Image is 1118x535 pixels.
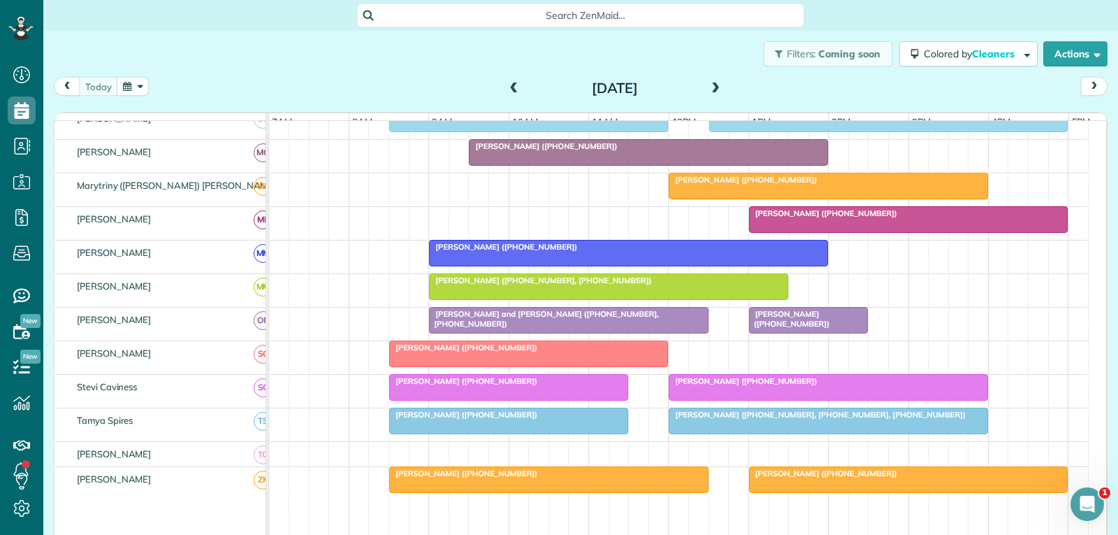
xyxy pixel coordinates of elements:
button: prev [54,77,80,96]
span: ZK [254,471,273,490]
span: [PERSON_NAME] ([PHONE_NUMBER]) [389,343,538,352]
span: MM [254,244,273,263]
span: [PERSON_NAME] [74,314,154,325]
span: New [20,350,41,364]
span: [PERSON_NAME] [74,213,154,224]
button: next [1081,77,1108,96]
span: TS [254,412,273,431]
span: Filters: [787,48,816,60]
span: Stevi Caviness [74,381,140,392]
span: 3pm [909,116,934,127]
span: 1 [1099,487,1110,499]
span: [PERSON_NAME] [74,473,154,485]
span: [PERSON_NAME] ([PHONE_NUMBER]) [389,410,538,420]
span: [PERSON_NAME] ([PHONE_NUMBER], [PHONE_NUMBER]) [428,276,652,285]
span: 7am [269,116,295,127]
span: 5pm [1069,116,1094,127]
h2: [DATE] [528,80,702,96]
span: Tamya Spires [74,415,136,426]
span: 9am [429,116,455,127]
span: [PERSON_NAME] ([PHONE_NUMBER]) [748,309,830,329]
span: ML [254,211,273,229]
span: [PERSON_NAME] ([PHONE_NUMBER]) [389,469,538,478]
button: Colored byCleaners [899,41,1038,66]
span: [PERSON_NAME] ([PHONE_NUMBER]) [468,141,618,151]
button: Actions [1043,41,1108,66]
span: [PERSON_NAME] ([PHONE_NUMBER]) [668,175,818,185]
span: Coming soon [818,48,881,60]
span: ME [254,177,273,196]
span: 12pm [669,116,699,127]
span: [PERSON_NAME] ([PHONE_NUMBER]) [389,376,538,386]
span: Marytriny ([PERSON_NAME]) [PERSON_NAME] [74,180,279,191]
span: [PERSON_NAME] [74,448,154,459]
span: [PERSON_NAME] ([PHONE_NUMBER]) [428,242,578,252]
span: [PERSON_NAME] ([PHONE_NUMBER], [PHONE_NUMBER], [PHONE_NUMBER]) [668,410,966,420]
span: SC [254,378,273,397]
span: [PERSON_NAME] and [PERSON_NAME] ([PHONE_NUMBER], [PHONE_NUMBER]) [428,309,659,329]
span: 8am [349,116,375,127]
span: 4pm [989,116,1013,127]
span: 11am [589,116,620,127]
span: SC [254,345,273,364]
span: 10am [509,116,541,127]
span: [PERSON_NAME] ([PHONE_NUMBER]) [748,208,898,218]
span: 1pm [749,116,774,127]
span: [PERSON_NAME] [74,113,154,124]
span: [PERSON_NAME] [74,146,154,157]
span: [PERSON_NAME] [74,247,154,258]
span: [PERSON_NAME] [74,280,154,292]
span: MG [254,143,273,162]
span: [PERSON_NAME] ([PHONE_NUMBER]) [668,376,818,386]
iframe: Intercom live chat [1070,487,1104,521]
span: 2pm [829,116,853,127]
span: TG [254,445,273,464]
span: MM [254,278,273,297]
span: Cleaners [972,48,1017,60]
span: Colored by [924,48,1019,60]
span: [PERSON_NAME] [74,348,154,359]
button: today [79,77,118,96]
span: New [20,314,41,328]
span: OR [254,311,273,330]
span: [PERSON_NAME] ([PHONE_NUMBER]) [748,469,898,478]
